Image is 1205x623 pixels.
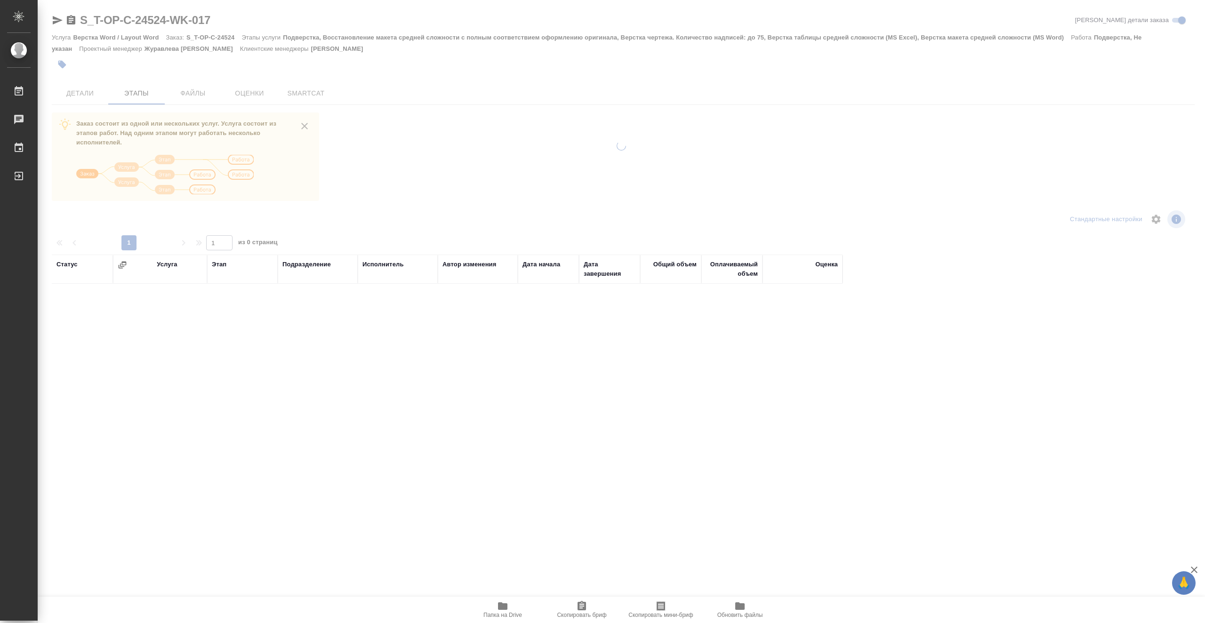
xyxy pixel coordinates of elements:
[815,260,838,269] div: Оценка
[212,260,226,269] div: Этап
[362,260,404,269] div: Исполнитель
[1176,573,1192,593] span: 🙏
[118,260,127,270] button: Сгруппировать
[522,260,560,269] div: Дата начала
[1172,571,1196,595] button: 🙏
[442,260,496,269] div: Автор изменения
[706,260,758,279] div: Оплачиваемый объем
[653,260,697,269] div: Общий объем
[282,260,331,269] div: Подразделение
[157,260,177,269] div: Услуга
[56,260,78,269] div: Статус
[584,260,635,279] div: Дата завершения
